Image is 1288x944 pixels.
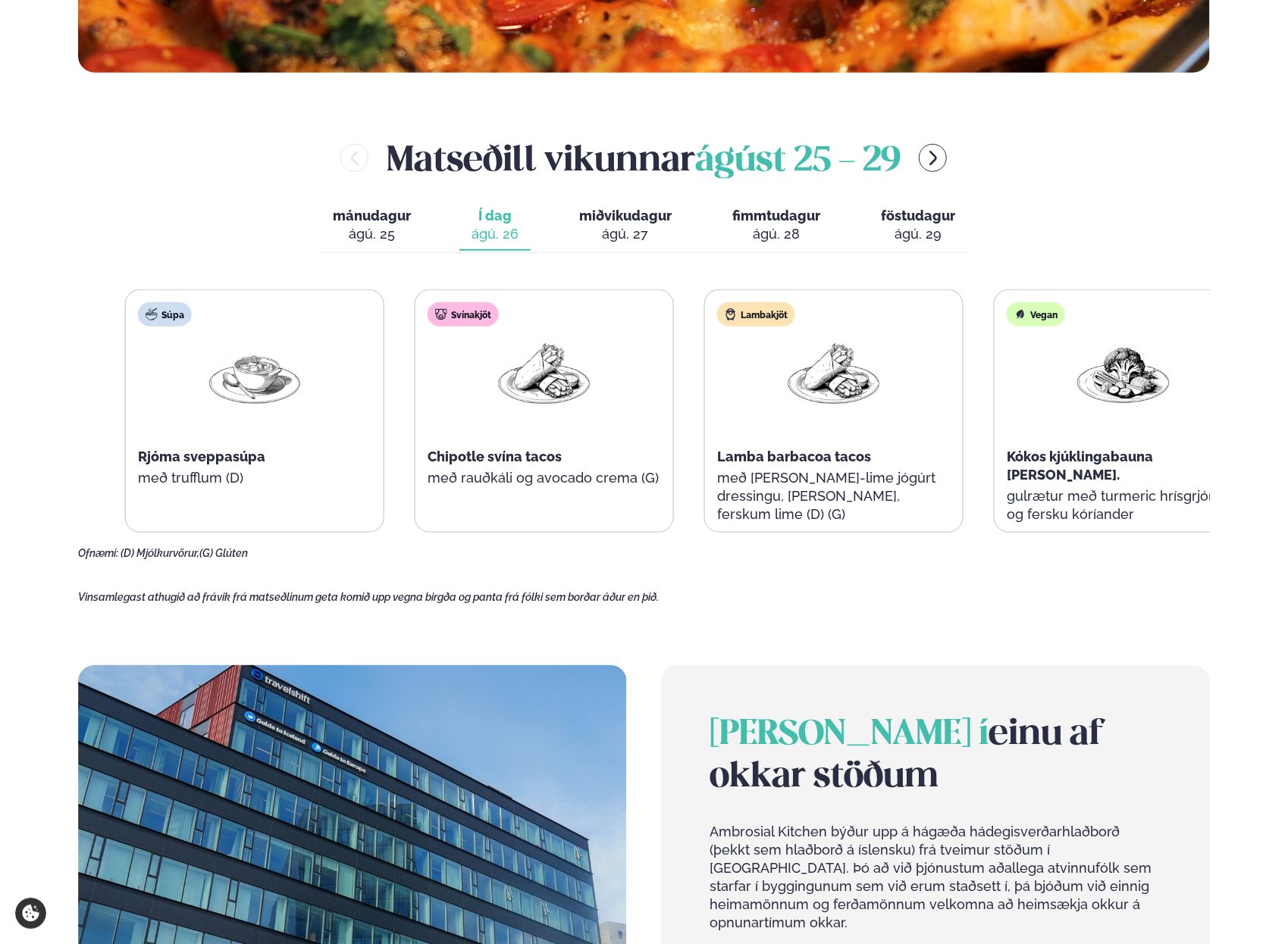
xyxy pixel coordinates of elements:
p: með trufflum (D) [138,469,371,487]
div: ágú. 28 [732,225,820,243]
span: [PERSON_NAME] í [710,718,989,752]
img: soup.svg [146,308,158,320]
span: Kókos kjúklingabauna [PERSON_NAME]. [1007,449,1153,483]
a: Cookie settings [15,898,46,929]
button: miðvikudagur ágú. 27 [567,201,684,251]
span: Lamba barbacoa tacos [717,449,871,464]
span: fimmtudagur [732,208,820,223]
img: pork.svg [435,308,447,320]
button: fimmtudagur ágú. 28 [720,201,832,251]
span: ágúst 25 - 29 [695,145,901,178]
h2: Matseðill vikunnar [387,133,901,183]
p: með [PERSON_NAME]-lime jógúrt dressingu, [PERSON_NAME], ferskum lime (D) (G) [717,469,951,524]
img: Wraps.png [496,339,593,409]
div: ágú. 25 [333,225,411,243]
button: Í dag ágú. 26 [459,201,531,251]
button: menu-btn-left [340,144,368,172]
div: ágú. 29 [881,225,955,243]
img: Vegan.svg [1014,308,1026,320]
button: föstudagur ágú. 29 [869,201,967,251]
p: með rauðkáli og avocado crema (G) [428,469,661,487]
div: Vegan [1007,302,1065,327]
span: Chipotle svína tacos [428,449,562,464]
div: Lambakjöt [717,302,795,327]
div: ágú. 27 [579,225,672,243]
span: (G) Glúten [199,547,248,559]
img: Soup.png [206,339,303,409]
p: gulrætur með turmeric hrísgrjónum og fersku kóríander [1007,487,1240,524]
h2: einu af okkar stöðum [710,714,1161,799]
span: Rjóma sveppasúpa [138,449,265,464]
span: Í dag [472,207,519,225]
div: ágú. 26 [472,225,519,243]
button: mánudagur ágú. 25 [321,201,423,251]
span: mánudagur [333,208,411,223]
div: Svínakjöt [428,302,499,327]
button: menu-btn-right [919,144,947,172]
img: Wraps.png [785,339,882,409]
p: Ambrosial Kitchen býður upp á hágæða hádegisverðarhlaðborð (þekkt sem hlaðborð á íslensku) frá tv... [710,823,1161,932]
img: Vegan.png [1075,339,1172,409]
img: Lamb.svg [725,308,737,320]
span: Ofnæmi: [78,547,118,559]
span: föstudagur [881,208,955,223]
span: (D) Mjólkurvörur, [121,547,199,559]
span: Vinsamlegast athugið að frávik frá matseðlinum geta komið upp vegna birgða og panta frá fólki sem... [78,591,659,603]
div: Súpa [138,302,192,327]
span: miðvikudagur [579,208,672,223]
